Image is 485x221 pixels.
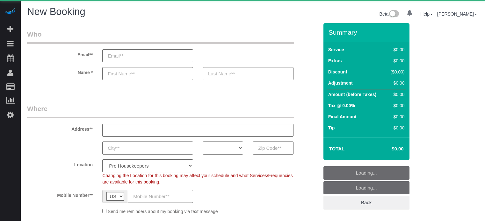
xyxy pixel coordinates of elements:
[253,142,293,155] input: Zip Code**
[4,6,17,15] img: Automaid Logo
[388,46,405,53] div: $0.00
[328,91,376,98] label: Amount (before Taxes)
[388,91,405,98] div: $0.00
[128,190,193,203] input: Mobile Number**
[388,69,405,75] div: ($0.00)
[328,69,347,75] label: Discount
[329,146,345,151] strong: Total
[388,102,405,109] div: $0.00
[329,29,406,36] h3: Summary
[102,67,193,80] input: First Name**
[22,67,98,76] label: Name *
[388,58,405,64] div: $0.00
[27,104,294,118] legend: Where
[203,67,293,80] input: Last Name**
[388,125,405,131] div: $0.00
[373,146,403,152] h4: $0.00
[388,10,399,18] img: New interface
[108,209,218,214] span: Send me reminders about my booking via text message
[22,190,98,198] label: Mobile Number**
[27,30,294,44] legend: Who
[328,102,355,109] label: Tax @ 0.00%
[388,114,405,120] div: $0.00
[323,196,409,209] a: Back
[328,125,335,131] label: Tip
[22,159,98,168] label: Location
[380,11,399,17] a: Beta
[328,114,357,120] label: Final Amount
[388,80,405,86] div: $0.00
[328,80,353,86] label: Adjustment
[328,46,344,53] label: Service
[437,11,477,17] a: [PERSON_NAME]
[328,58,342,64] label: Extras
[27,6,85,17] span: New Booking
[102,173,293,184] span: Changing the Location for this booking may affect your schedule and what Services/Frequencies are...
[420,11,433,17] a: Help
